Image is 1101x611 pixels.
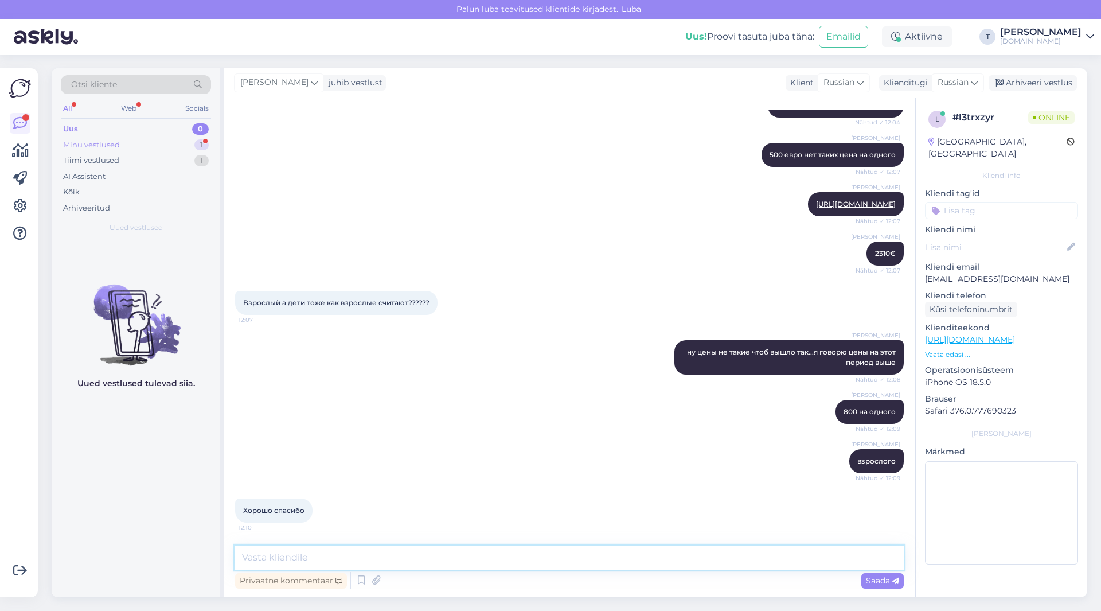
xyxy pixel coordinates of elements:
p: Märkmed [925,446,1078,458]
div: Privaatne kommentaar [235,573,347,589]
div: Socials [183,101,211,116]
div: Kliendi info [925,170,1078,181]
span: [PERSON_NAME] [851,183,900,192]
p: [EMAIL_ADDRESS][DOMAIN_NAME] [925,273,1078,285]
div: # l3trxzyr [952,111,1028,124]
p: Kliendi nimi [925,224,1078,236]
div: juhib vestlust [324,77,382,89]
span: Russian [938,76,969,89]
div: Arhiveeri vestlus [989,75,1077,91]
a: [URL][DOMAIN_NAME] [925,334,1015,345]
span: l [935,115,939,123]
span: Online [1028,111,1075,124]
div: [PERSON_NAME] [925,429,1078,439]
span: [PERSON_NAME] [240,76,309,89]
div: Proovi tasuta juba täna: [685,30,814,44]
div: All [61,101,74,116]
span: Nähtud ✓ 12:09 [856,425,900,433]
span: Otsi kliente [71,79,117,91]
span: 800 на одного [844,407,896,416]
span: 12:07 [239,316,282,324]
a: [PERSON_NAME][DOMAIN_NAME] [1000,28,1094,46]
div: Web [119,101,139,116]
span: [PERSON_NAME] [851,134,900,142]
span: Nähtud ✓ 12:07 [856,168,900,176]
div: [DOMAIN_NAME] [1000,37,1082,46]
button: Emailid [819,26,868,48]
div: [PERSON_NAME] [1000,28,1082,37]
span: Saada [866,575,899,586]
p: Brauser [925,393,1078,405]
div: 0 [192,123,209,135]
span: [PERSON_NAME] [851,440,900,449]
span: Хорошо спасибо [243,506,304,515]
b: Uus! [685,31,707,42]
div: T [979,29,995,45]
p: Operatsioonisüsteem [925,364,1078,376]
span: Nähtud ✓ 12:04 [855,118,900,127]
div: Arhiveeritud [63,203,110,214]
input: Lisa tag [925,202,1078,219]
div: Minu vestlused [63,139,120,151]
span: ну цены не такие чтоб вышло так...я говорю цены на этот период выше [687,348,897,367]
div: Aktiivne [882,26,952,47]
div: 1 [194,155,209,166]
div: [GEOGRAPHIC_DATA], [GEOGRAPHIC_DATA] [928,136,1067,160]
img: Askly Logo [9,77,31,99]
p: iPhone OS 18.5.0 [925,376,1078,388]
p: Uued vestlused tulevad siia. [77,378,195,390]
p: Kliendi tag'id [925,188,1078,200]
span: 2310€ [875,249,896,258]
span: Nähtud ✓ 12:09 [856,474,900,482]
div: AI Assistent [63,171,106,182]
span: Russian [823,76,854,89]
p: Kliendi email [925,261,1078,273]
span: 12:10 [239,523,282,532]
p: Kliendi telefon [925,290,1078,302]
span: 500 евро нет таких цена на одного [770,150,896,159]
p: Safari 376.0.777690323 [925,405,1078,417]
a: [URL][DOMAIN_NAME] [816,200,896,208]
div: Küsi telefoninumbrit [925,302,1017,317]
div: 1 [194,139,209,151]
div: Klienditugi [879,77,928,89]
span: [PERSON_NAME] [851,331,900,340]
span: взрослого [857,457,896,465]
div: Tiimi vestlused [63,155,119,166]
input: Lisa nimi [926,241,1065,254]
span: [PERSON_NAME] [851,391,900,399]
img: No chats [52,264,220,367]
p: Vaata edasi ... [925,349,1078,360]
div: Kõik [63,186,80,198]
div: Uus [63,123,78,135]
span: Nähtud ✓ 12:08 [856,375,900,384]
span: Nähtud ✓ 12:07 [856,266,900,275]
p: Klienditeekond [925,322,1078,334]
span: Uued vestlused [110,223,163,233]
span: [PERSON_NAME] [851,232,900,241]
span: Взрослый а дети тоже как взрослые считают?????? [243,298,430,307]
div: Klient [786,77,814,89]
span: Luba [618,4,645,14]
span: Nähtud ✓ 12:07 [856,217,900,225]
